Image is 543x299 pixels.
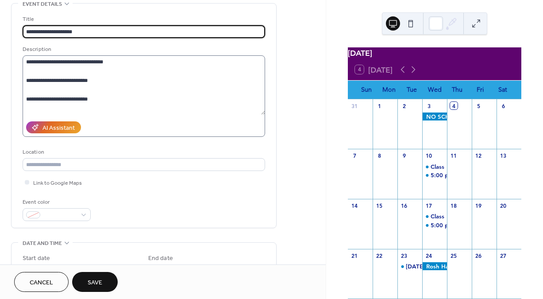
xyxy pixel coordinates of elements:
div: 26 [475,252,482,259]
div: Wed [423,81,446,99]
div: 10 [425,152,433,159]
div: 6 [500,102,507,109]
div: Location [23,148,263,157]
div: 5:00 pm - 6:00 pm Kindergarten / TK [422,171,447,179]
div: 12 [475,152,482,159]
button: AI Assistant [26,121,81,133]
div: 13 [500,152,507,159]
span: Save [88,278,102,287]
div: Class [422,212,447,220]
div: 19 [475,202,482,210]
div: Mon [378,81,401,99]
div: 14 [351,202,358,210]
div: 2 [401,102,408,109]
div: 25 [450,252,458,259]
div: Sat [492,81,514,99]
div: 5:00 pm - 6:00 pm Kindergarten / TK [431,221,532,229]
div: 7 [351,152,358,159]
div: Tue [401,81,423,99]
div: 22 [376,252,383,259]
span: Date and time [23,239,62,248]
div: 27 [500,252,507,259]
div: 16 [401,202,408,210]
div: 5 [475,102,482,109]
div: 24 [425,252,433,259]
div: 15 [376,202,383,210]
div: Rosh Hashanah [397,262,422,270]
div: 20 [500,202,507,210]
div: End date [148,254,173,263]
div: 21 [351,252,358,259]
div: 8 [376,152,383,159]
div: 18 [450,202,458,210]
div: Class [431,163,444,171]
div: 3 [425,102,433,109]
div: Class [431,212,444,220]
div: Start date [23,254,50,263]
div: 5:00 pm - 6:00 pm Kindergarten / TK [431,171,532,179]
button: Cancel [14,272,69,292]
div: Fri [469,81,491,99]
span: Link to Google Maps [33,179,82,188]
div: NO SCHOOL [422,113,447,120]
div: 1 [376,102,383,109]
div: Thu [446,81,469,99]
div: AI Assistant [42,124,75,133]
div: Sun [355,81,377,99]
div: Title [23,15,263,24]
div: Event color [23,198,89,207]
div: Rosh Hashanah - NO SCHOOL [422,262,447,270]
span: Cancel [30,278,53,287]
div: 5:00 pm - 6:00 pm Kindergarten / TK [422,221,447,229]
div: 11 [450,152,458,159]
div: 17 [425,202,433,210]
div: 9 [401,152,408,159]
div: 31 [351,102,358,109]
button: Save [72,272,118,292]
div: Class [422,163,447,171]
div: [DATE] [348,47,521,59]
div: 4 [450,102,458,109]
div: Description [23,45,263,54]
div: [DATE] [406,262,425,270]
div: 23 [401,252,408,259]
